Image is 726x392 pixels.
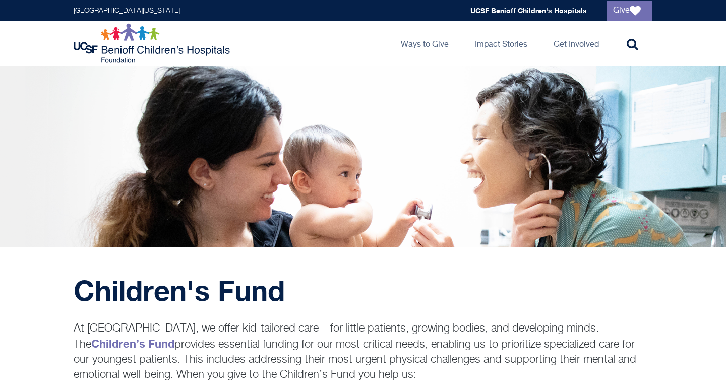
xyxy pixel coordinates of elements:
[74,7,180,14] a: [GEOGRAPHIC_DATA][US_STATE]
[470,6,587,15] a: UCSF Benioff Children's Hospitals
[467,21,535,66] a: Impact Stories
[91,339,174,350] a: Children’s Fund
[393,21,457,66] a: Ways to Give
[607,1,652,21] a: Give
[74,23,232,63] img: Logo for UCSF Benioff Children's Hospitals Foundation
[546,21,607,66] a: Get Involved
[74,321,652,382] p: At [GEOGRAPHIC_DATA], we offer kid-tailored care – for little patients, growing bodies, and devel...
[74,273,285,307] strong: Children's Fund
[91,337,174,350] strong: Children’s Fund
